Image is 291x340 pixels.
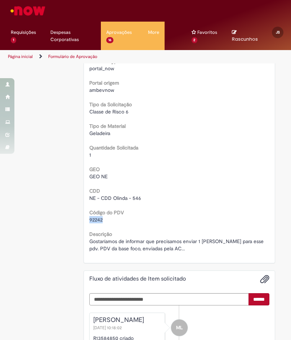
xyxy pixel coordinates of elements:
span: Rascunhos [232,36,258,42]
span: NE - CDD Olinda - 546 [89,195,141,201]
span: 16 [106,37,113,43]
b: Tipo da Solicitação [89,101,132,108]
b: Código do PDV [89,209,124,216]
span: Gostaríamos de informar que precisamos enviar 1 [PERSON_NAME] para esse pdv. PDV da base foco, en... [89,238,265,252]
span: Favoritos [197,29,217,36]
a: Requisições : 1 [5,22,45,43]
span: JS [276,30,280,35]
button: Adicionar anexos [260,274,269,284]
ul: Trilhas de página [5,50,140,63]
a: Despesas Corporativas : [45,22,101,43]
span: Requisições [11,29,36,36]
a: Página inicial [8,54,33,59]
h2: Fluxo de atividades de Item solicitado Histórico de tíquete [89,276,186,282]
ul: Menu Cabeçalho [165,22,175,50]
img: ServiceNow [9,4,46,18]
span: 2 [192,37,198,43]
span: More [148,29,159,36]
a: No momento, sua lista de rascunhos tem 0 Itens [232,29,258,42]
span: Despesas Corporativas [50,29,96,43]
a: Aprovações : 16 [101,22,142,43]
a: More : 4 [143,22,165,43]
span: Aprovações [106,29,132,36]
a: Favoritos : 2 [186,22,227,43]
b: GEO [89,166,100,173]
b: CDD [89,188,100,194]
b: Descrição [89,231,112,237]
span: Geladeira [89,130,110,137]
b: Portal origem [89,80,119,86]
b: Tipo de Material [89,123,126,129]
span: ML [176,319,183,336]
ul: Menu Cabeçalho [143,22,165,50]
span: [DATE] 10:18:02 [93,325,123,331]
span: 1 [11,37,16,43]
span: Classe de Risco 6 [89,108,129,115]
ul: Menu Cabeçalho [45,22,101,50]
ul: Menu Cabeçalho [175,22,186,50]
a: Formulário de Aprovação [48,54,97,59]
div: [PERSON_NAME] [93,317,161,324]
b: Quantidade Solicitada [89,144,138,151]
span: 92242 [89,216,103,223]
span: GEO NE [89,173,108,180]
ul: Menu Cabeçalho [101,22,142,50]
span: 1 [89,152,91,158]
span: ambevnow [89,87,114,93]
ul: Menu Cabeçalho [186,22,227,50]
a: JS [267,22,291,36]
textarea: Digite sua mensagem aqui... [89,293,249,305]
span: portal_now [89,65,114,72]
div: Michell lopes [171,319,188,336]
ul: Menu Cabeçalho [5,22,45,50]
b: Contact Type [89,58,120,64]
